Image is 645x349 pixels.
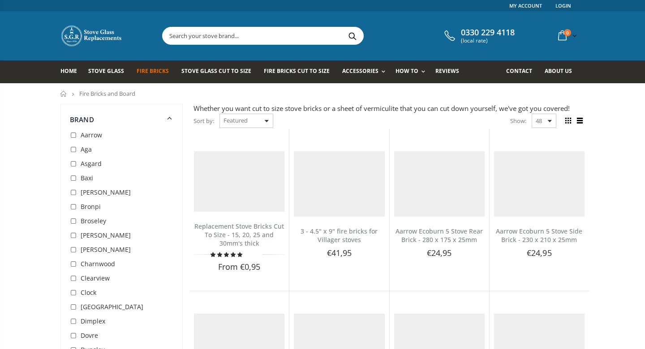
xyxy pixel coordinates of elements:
[60,67,77,75] span: Home
[79,89,135,98] span: Fire Bricks and Board
[60,25,123,47] img: Stove Glass Replacement
[81,245,131,254] span: [PERSON_NAME]
[396,227,483,244] a: Aarrow Ecoburn 5 Stove Rear Brick - 280 x 175 x 25mm
[81,302,143,311] span: [GEOGRAPHIC_DATA]
[137,60,176,83] a: Fire Bricks
[88,60,131,83] a: Stove Glass
[81,145,92,153] span: Aga
[60,60,84,83] a: Home
[564,29,571,36] span: 0
[435,60,466,83] a: Reviews
[327,247,352,258] span: €41,95
[81,288,96,297] span: Clock
[545,60,579,83] a: About us
[81,274,110,282] span: Clearview
[163,27,464,44] input: Search your stove brand...
[81,331,98,340] span: Dovre
[60,91,67,97] a: Home
[461,28,515,38] span: 0330 229 4118
[527,247,552,258] span: €24,95
[81,174,93,182] span: Baxi
[193,113,214,129] span: Sort by:
[435,67,459,75] span: Reviews
[427,247,452,258] span: €24,95
[506,67,532,75] span: Contact
[88,67,124,75] span: Stove Glass
[506,60,539,83] a: Contact
[181,60,258,83] a: Stove Glass Cut To Size
[81,317,105,325] span: Dimplex
[342,60,390,83] a: Accessories
[301,227,378,244] a: 3 - 4.5" x 9" fire bricks for Villager stoves
[342,27,362,44] button: Search
[563,116,573,126] span: Grid view
[81,260,115,268] span: Charnwood
[81,202,101,211] span: Bronpi
[211,251,244,258] span: 4.78 stars
[193,104,585,113] div: Whether you want cut to size stove bricks or a sheet of vermiculite that you can cut down yoursel...
[342,67,378,75] span: Accessories
[81,231,131,239] span: [PERSON_NAME]
[218,261,261,272] span: From €0,95
[496,227,582,244] a: Aarrow Ecoburn 5 Stove Side Brick - 230 x 210 x 25mm
[194,222,284,247] a: Replacement Stove Bricks Cut To Size - 15, 20, 25 and 30mm's thick
[81,217,106,225] span: Broseley
[575,116,585,126] span: List view
[510,114,526,128] span: Show:
[181,67,251,75] span: Stove Glass Cut To Size
[461,38,515,44] span: (local rate)
[70,115,94,124] span: Brand
[555,27,579,44] a: 0
[81,188,131,196] span: [PERSON_NAME]
[81,131,102,139] span: Aarrow
[264,67,330,75] span: Fire Bricks Cut To Size
[396,60,430,83] a: How To
[545,67,572,75] span: About us
[264,60,336,83] a: Fire Bricks Cut To Size
[396,67,418,75] span: How To
[442,28,515,44] a: 0330 229 4118 (local rate)
[137,67,169,75] span: Fire Bricks
[81,159,102,168] span: Asgard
